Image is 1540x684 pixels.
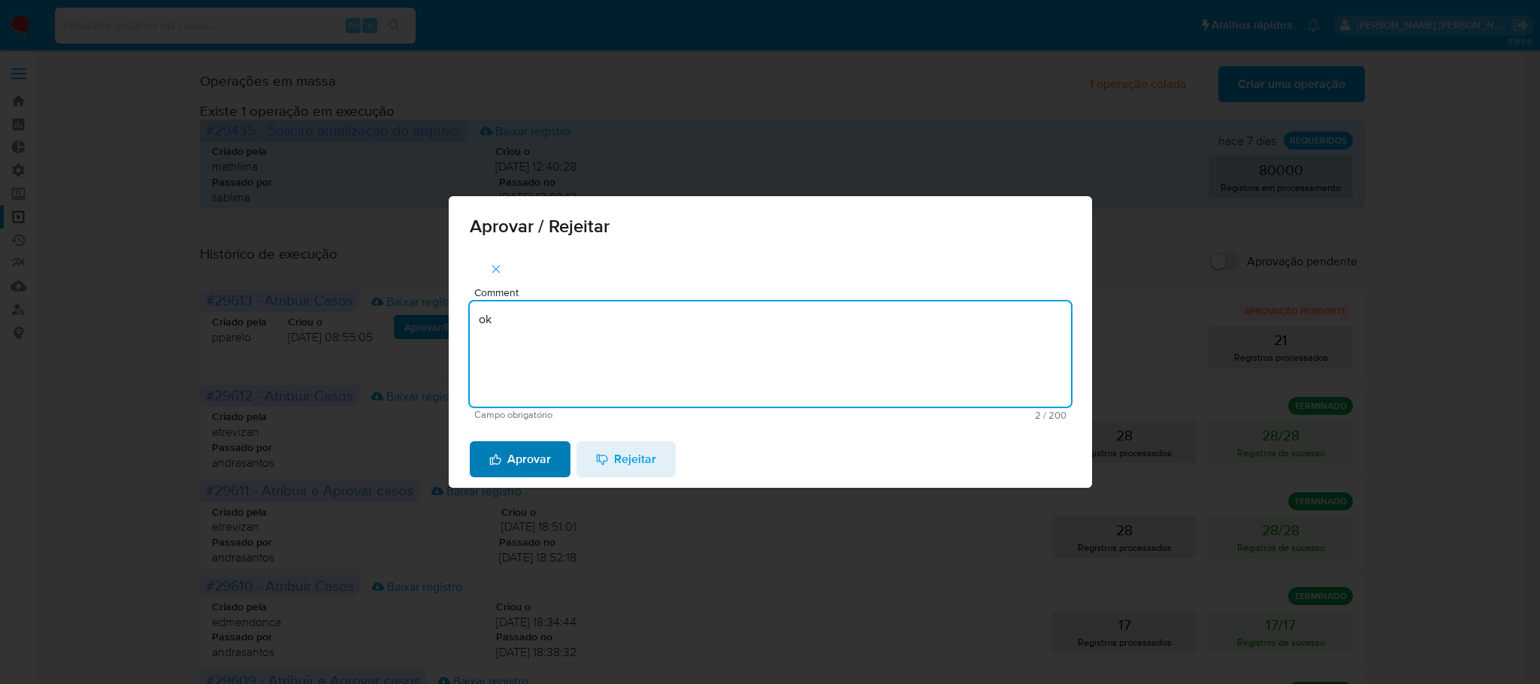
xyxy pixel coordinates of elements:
textarea: ok [470,301,1071,407]
span: Máximo 200 caracteres [770,410,1067,420]
span: Comment [474,287,1076,298]
span: Campo obrigatório [474,410,770,420]
span: Rejeitar [596,443,656,476]
button: Rejeitar [576,441,676,477]
button: Aprovar [470,441,570,477]
span: Aprovar / Rejeitar [470,217,1071,235]
span: Aprovar [489,443,551,476]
